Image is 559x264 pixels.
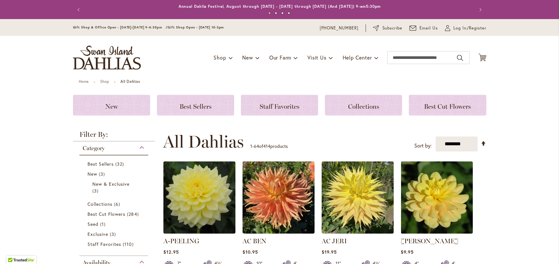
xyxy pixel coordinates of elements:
[88,231,108,237] span: Exclusive
[99,170,107,177] span: 3
[180,103,212,110] span: Best Sellers
[115,160,126,167] span: 32
[88,160,142,167] a: Best Sellers
[73,46,141,70] a: store logo
[163,161,235,234] img: A-Peeling
[88,161,114,167] span: Best Sellers
[307,54,326,61] span: Visit Us
[88,221,98,227] span: Seed
[242,54,253,61] span: New
[243,237,266,245] a: AC BEN
[453,25,486,31] span: Log In/Register
[88,201,113,207] span: Collections
[88,241,142,247] a: Staff Favorites
[268,12,271,14] button: 1 of 4
[110,231,118,237] span: 3
[250,143,252,149] span: 1
[343,54,372,61] span: Help Center
[325,95,402,115] a: Collections
[414,140,432,152] label: Sort by:
[243,161,315,234] img: AC BEN
[401,161,473,234] img: AHOY MATEY
[88,170,142,177] a: New
[123,241,135,247] span: 110
[127,211,140,217] span: 284
[168,25,224,29] span: Gift Shop Open - [DATE] 10-3pm
[92,181,137,194] a: New &amp; Exclusive
[322,229,394,235] a: AC Jeri
[73,95,150,115] a: New
[322,249,337,255] span: $19.95
[269,54,291,61] span: Our Farm
[163,237,199,245] a: A-PEELING
[88,241,121,247] span: Staff Favorites
[401,249,414,255] span: $9.95
[382,25,403,31] span: Subscribe
[243,229,315,235] a: AC BEN
[157,95,234,115] a: Best Sellers
[73,25,168,29] span: Gift Shop & Office Open - [DATE]-[DATE] 9-4:30pm /
[163,229,235,235] a: A-Peeling
[320,25,359,31] a: [PHONE_NUMBER]
[100,221,107,227] span: 1
[88,221,142,227] a: Seed
[213,54,226,61] span: Shop
[473,3,486,16] button: Next
[88,201,142,207] a: Collections
[288,12,290,14] button: 4 of 4
[163,132,244,151] span: All Dahlias
[83,145,105,152] span: Category
[419,25,438,31] span: Email Us
[114,201,122,207] span: 6
[254,143,259,149] span: 64
[88,211,142,217] a: Best Cut Flowers
[348,103,379,110] span: Collections
[409,95,486,115] a: Best Cut Flowers
[250,141,288,151] p: - of products
[79,79,89,84] a: Home
[263,143,270,149] span: 414
[73,131,155,141] strong: Filter By:
[243,249,258,255] span: $10.95
[373,25,402,31] a: Subscribe
[92,187,100,194] span: 3
[163,249,179,255] span: $12.95
[120,79,140,84] strong: All Dahlias
[88,231,142,237] a: Exclusive
[445,25,486,31] a: Log In/Register
[275,12,277,14] button: 2 of 4
[100,79,109,84] a: Shop
[179,4,381,9] a: Annual Dahlia Festival, August through [DATE] - [DATE] through [DATE] (And [DATE]) 9-am5:30pm
[260,103,299,110] span: Staff Favorites
[322,161,394,234] img: AC Jeri
[241,95,318,115] a: Staff Favorites
[322,237,347,245] a: AC JERI
[105,103,118,110] span: New
[88,211,126,217] span: Best Cut Flowers
[401,237,458,245] a: [PERSON_NAME]
[424,103,471,110] span: Best Cut Flowers
[409,25,438,31] a: Email Us
[88,171,97,177] span: New
[281,12,284,14] button: 3 of 4
[401,229,473,235] a: AHOY MATEY
[92,181,130,187] span: New & Exclusive
[73,3,86,16] button: Previous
